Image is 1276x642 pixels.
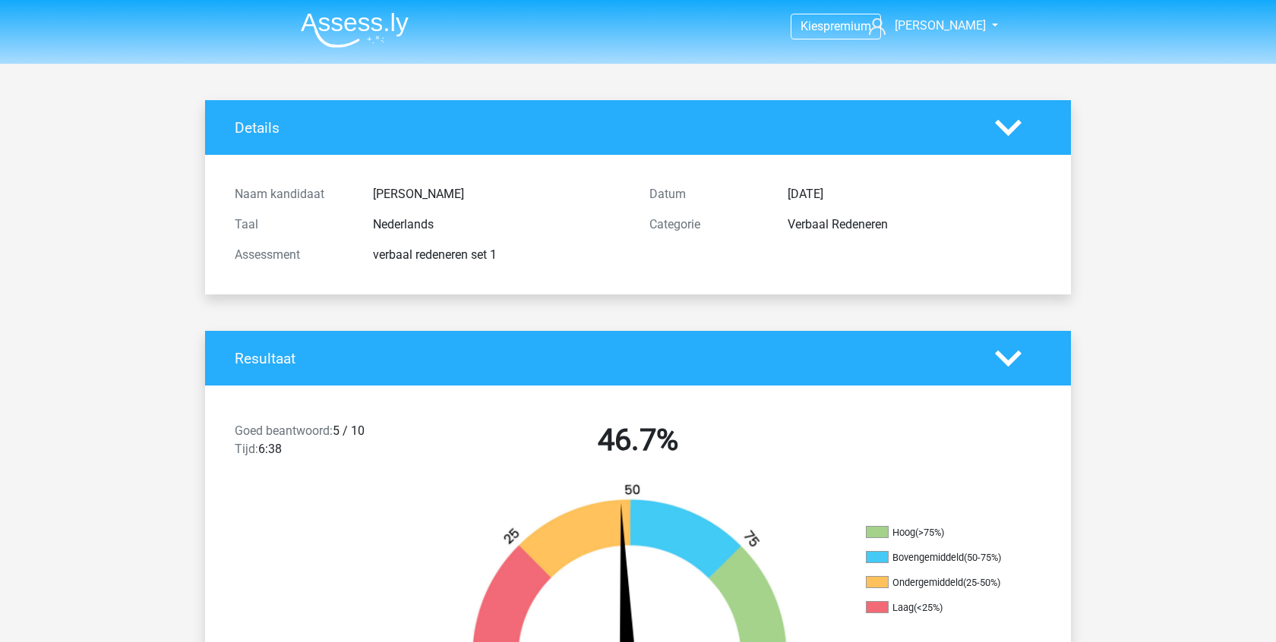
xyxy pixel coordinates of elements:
[866,526,1018,540] li: Hoog
[442,422,834,458] h2: 46.7%
[863,17,987,35] a: [PERSON_NAME]
[235,119,972,137] h4: Details
[223,216,362,234] div: Taal
[801,19,823,33] span: Kies
[223,246,362,264] div: Assessment
[866,551,1018,565] li: Bovengemiddeld
[223,185,362,203] div: Naam kandidaat
[776,216,1053,234] div: Verbaal Redeneren
[362,216,638,234] div: Nederlands
[866,576,1018,590] li: Ondergemiddeld
[791,16,880,36] a: Kiespremium
[638,216,776,234] div: Categorie
[235,442,258,456] span: Tijd:
[223,422,431,464] div: 5 / 10 6:38
[235,350,972,367] h4: Resultaat
[964,552,1001,563] div: (50-75%)
[301,12,409,48] img: Assessly
[638,185,776,203] div: Datum
[235,423,333,438] span: Goed beantwoord:
[963,577,1000,588] div: (25-50%)
[362,246,638,264] div: verbaal redeneren set 1
[866,601,1018,615] li: Laag
[915,527,944,538] div: (>75%)
[914,602,943,613] div: (<25%)
[362,185,638,203] div: [PERSON_NAME]
[776,185,1053,203] div: [DATE]
[895,18,986,33] span: [PERSON_NAME]
[823,19,871,33] span: premium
